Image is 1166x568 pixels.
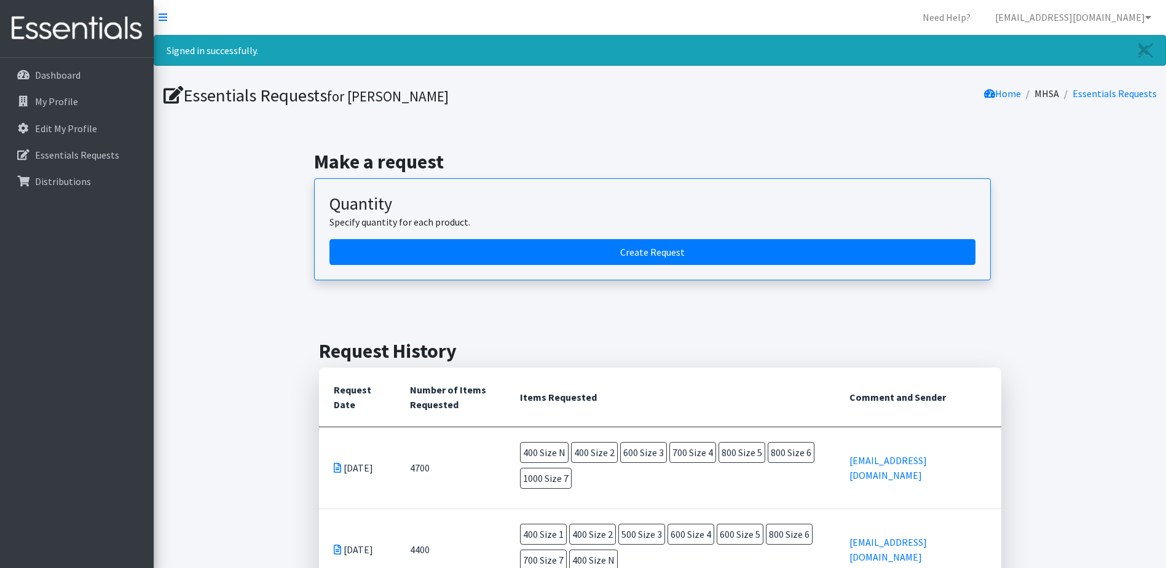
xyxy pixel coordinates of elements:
[984,87,1021,100] a: Home
[329,215,975,229] p: Specify quantity for each product.
[5,116,149,141] a: Edit My Profile
[5,89,149,114] a: My Profile
[329,194,975,215] h3: Quantity
[395,427,505,508] td: 4700
[395,368,505,427] th: Number of Items Requested
[768,442,814,463] span: 800 Size 6
[505,368,835,427] th: Items Requested
[35,122,97,135] p: Edit My Profile
[669,442,716,463] span: 700 Size 4
[1034,87,1059,100] a: MHSA
[5,8,149,49] img: HumanEssentials
[319,427,396,508] td: [DATE]
[571,442,618,463] span: 400 Size 2
[719,442,765,463] span: 800 Size 5
[985,5,1161,30] a: [EMAIL_ADDRESS][DOMAIN_NAME]
[35,69,81,81] p: Dashboard
[618,524,665,545] span: 500 Size 3
[849,454,927,481] a: [EMAIL_ADDRESS][DOMAIN_NAME]
[154,35,1166,66] div: Signed in successfully.
[913,5,980,30] a: Need Help?
[620,442,667,463] span: 600 Size 3
[5,169,149,194] a: Distributions
[668,524,714,545] span: 600 Size 4
[5,63,149,87] a: Dashboard
[520,468,572,489] span: 1000 Size 7
[319,368,396,427] th: Request Date
[319,339,1001,363] h2: Request History
[520,442,569,463] span: 400 Size N
[1073,87,1157,100] a: Essentials Requests
[569,524,616,545] span: 400 Size 2
[717,524,763,545] span: 600 Size 5
[1126,36,1165,65] a: Close
[314,150,1006,173] h2: Make a request
[163,85,656,106] h1: Essentials Requests
[35,149,119,161] p: Essentials Requests
[327,87,449,105] small: for [PERSON_NAME]
[35,95,78,108] p: My Profile
[835,368,1001,427] th: Comment and Sender
[849,536,927,563] a: [EMAIL_ADDRESS][DOMAIN_NAME]
[520,524,567,545] span: 400 Size 1
[35,175,91,187] p: Distributions
[766,524,813,545] span: 800 Size 6
[329,239,975,265] a: Create a request by quantity
[5,143,149,167] a: Essentials Requests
